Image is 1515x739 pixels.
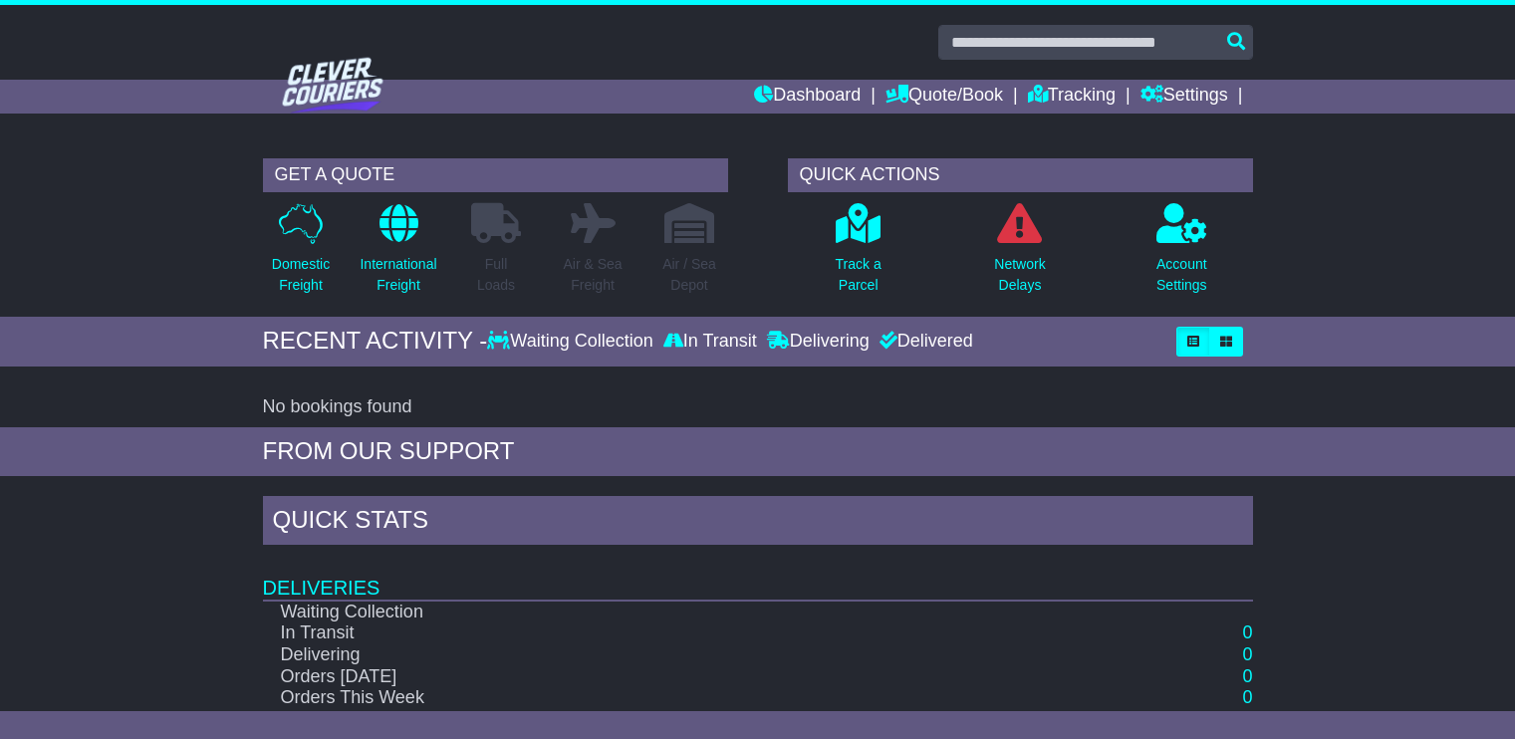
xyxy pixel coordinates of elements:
td: Orders [DATE] [263,666,1111,688]
p: Full Loads [471,254,521,296]
td: Delivering [263,644,1111,666]
p: Domestic Freight [272,254,330,296]
a: Quote/Book [885,80,1003,114]
td: Orders This Week [263,687,1111,709]
p: Air & Sea Freight [563,254,622,296]
a: 0 [1242,687,1252,707]
a: AccountSettings [1155,202,1208,307]
div: Delivering [762,331,875,353]
p: Network Delays [994,254,1045,296]
a: 0 [1242,666,1252,686]
a: Dashboard [754,80,861,114]
td: Waiting Collection [263,601,1111,623]
p: Account Settings [1156,254,1207,296]
a: NetworkDelays [993,202,1046,307]
div: Delivered [875,331,973,353]
a: Tracking [1028,80,1116,114]
p: Air / Sea Depot [662,254,716,296]
td: In Transit [263,622,1111,644]
td: Orders This Month [263,709,1111,731]
div: RECENT ACTIVITY - [263,327,488,356]
a: 0 [1242,644,1252,664]
div: QUICK ACTIONS [788,158,1253,192]
p: International Freight [360,254,436,296]
p: Track a Parcel [836,254,882,296]
a: DomesticFreight [271,202,331,307]
div: In Transit [658,331,762,353]
div: No bookings found [263,396,1253,418]
a: InternationalFreight [359,202,437,307]
a: Settings [1140,80,1228,114]
div: FROM OUR SUPPORT [263,437,1253,466]
td: Deliveries [263,550,1253,601]
a: Track aParcel [835,202,883,307]
a: 0 [1242,622,1252,642]
div: Quick Stats [263,496,1253,550]
div: Waiting Collection [487,331,657,353]
div: GET A QUOTE [263,158,728,192]
a: 0 [1242,709,1252,729]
